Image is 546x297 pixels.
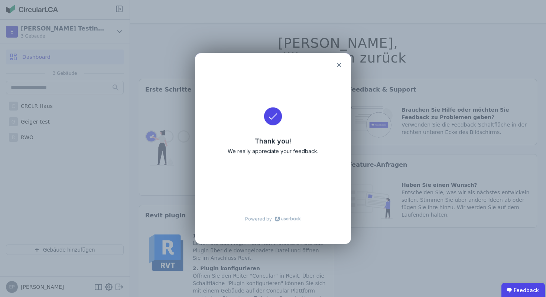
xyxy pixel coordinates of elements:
a: Powered by [245,216,301,221]
uclosel: Schließen [332,58,347,73]
p: We really appreciate your feedback. [213,148,333,154]
span: Powered by [245,216,272,221]
ubspan: Thank you! [213,137,333,145]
